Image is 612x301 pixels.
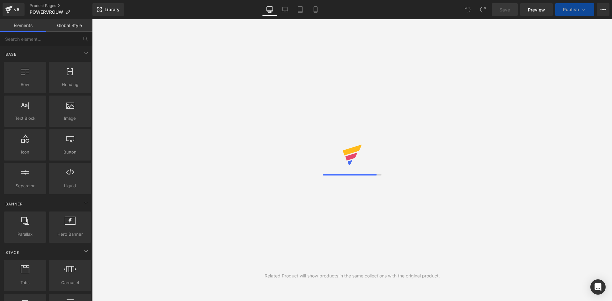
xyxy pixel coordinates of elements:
span: Text Block [6,115,44,122]
span: Publish [563,7,579,12]
span: Tabs [6,279,44,286]
span: Separator [6,183,44,189]
div: Related Product will show products in the same collections with the original product. [265,272,440,279]
button: Publish [555,3,594,16]
a: v6 [3,3,25,16]
span: Carousel [51,279,89,286]
span: Base [5,51,17,57]
span: Parallax [6,231,44,238]
a: Global Style [46,19,92,32]
span: Banner [5,201,24,207]
a: Preview [520,3,553,16]
a: Tablet [293,3,308,16]
div: Open Intercom Messenger [590,279,606,295]
span: Icon [6,149,44,155]
span: Heading [51,81,89,88]
a: Product Pages [30,3,92,8]
a: Mobile [308,3,323,16]
a: Desktop [262,3,277,16]
span: Liquid [51,183,89,189]
a: Laptop [277,3,293,16]
a: New Library [92,3,124,16]
span: Save [499,6,510,13]
span: Preview [528,6,545,13]
button: More [597,3,609,16]
span: Row [6,81,44,88]
span: Library [105,7,120,12]
button: Undo [461,3,474,16]
span: Stack [5,249,20,255]
span: POWERVROUW [30,10,63,15]
span: Button [51,149,89,155]
span: Image [51,115,89,122]
div: v6 [13,5,21,14]
span: Hero Banner [51,231,89,238]
button: Redo [477,3,489,16]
